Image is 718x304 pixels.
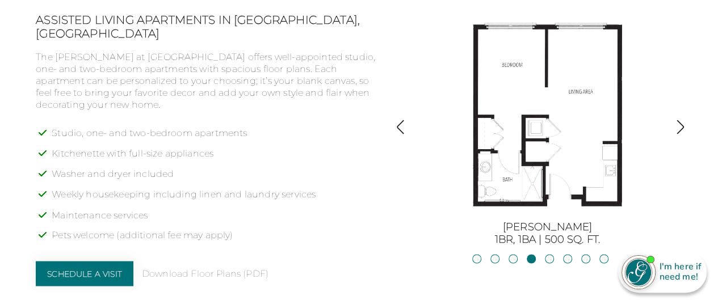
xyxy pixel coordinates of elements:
img: Show next [673,119,688,134]
a: Schedule a Visit [36,261,133,286]
li: Studio, one- and two-bedroom apartments [52,128,379,148]
img: avatar [622,256,655,289]
h2: Assisted Living Apartments in [GEOGRAPHIC_DATA], [GEOGRAPHIC_DATA] [36,13,379,40]
li: Maintenance services [52,209,379,230]
li: Kitchenette with full-size appliances [52,148,379,168]
h3: [PERSON_NAME] 1BR, 1BA | 500 sq. ft. [419,221,675,245]
li: Washer and dryer included [52,168,379,189]
img: Glen_AL-Blackshear-500-sf.jpg [445,13,649,217]
li: Pets welcome (additional fee may apply) [52,229,379,250]
a: Download Floor Plans (PDF) [142,268,268,280]
img: Show previous [393,119,408,134]
li: Weekly housekeeping including linen and laundry services [52,189,379,209]
button: Show previous [393,119,408,137]
p: The [PERSON_NAME] at [GEOGRAPHIC_DATA] offers well-appointed studio, one- and two-bedroom apartme... [36,52,379,111]
button: Show next [673,119,688,137]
